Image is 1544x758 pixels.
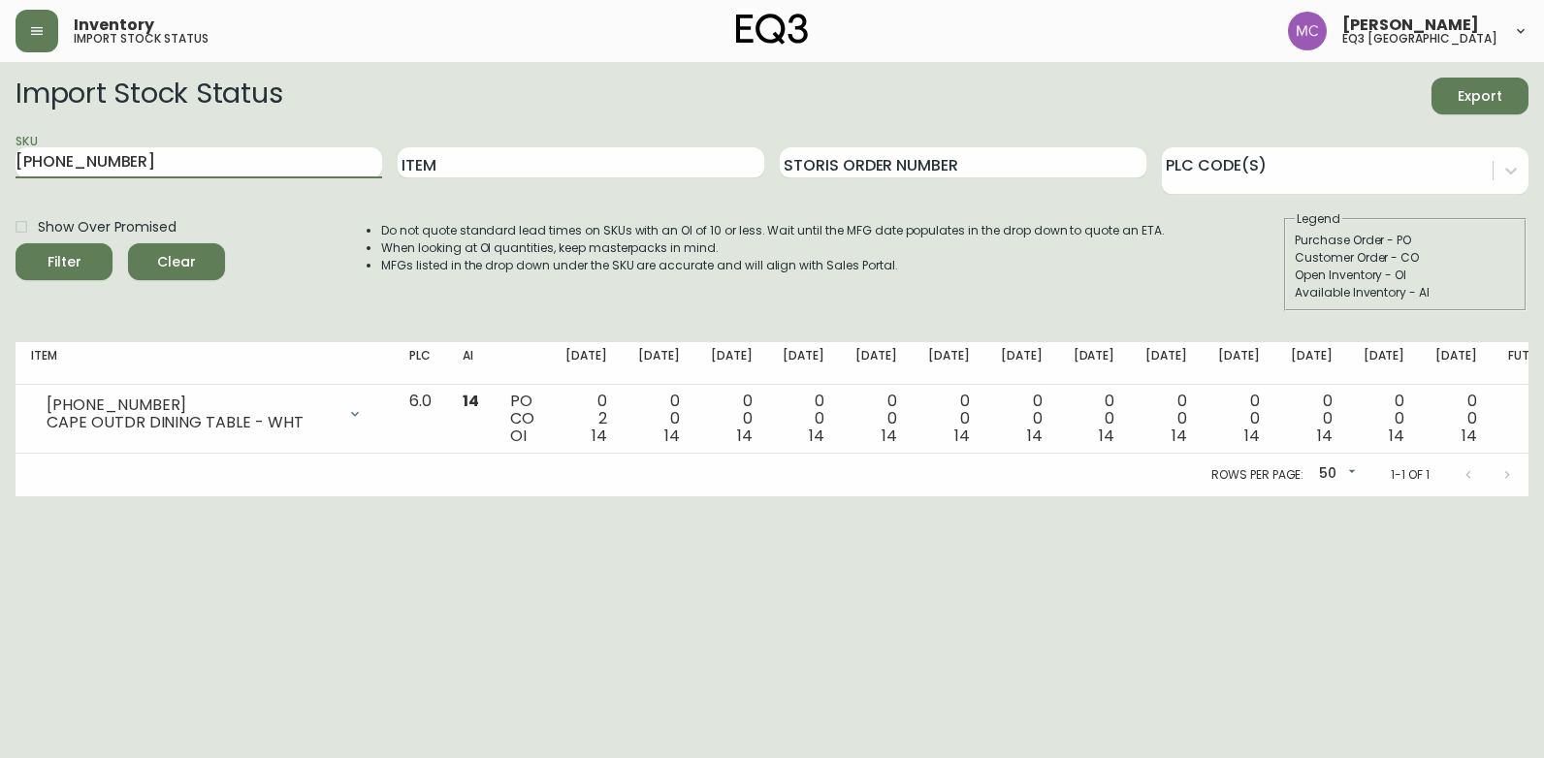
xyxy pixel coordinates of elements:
span: 14 [1099,425,1114,447]
li: Do not quote standard lead times on SKUs with an OI of 10 or less. Wait until the MFG date popula... [381,222,1165,239]
div: Purchase Order - PO [1295,232,1516,249]
th: PLC [394,342,447,385]
div: 0 0 [1364,393,1405,445]
div: [PHONE_NUMBER]CAPE OUTDR DINING TABLE - WHT [31,393,378,435]
div: PO CO [510,393,534,445]
div: Customer Order - CO [1295,249,1516,267]
p: Rows per page: [1211,466,1303,484]
span: Export [1447,84,1513,109]
div: Filter [48,250,81,274]
span: 14 [809,425,824,447]
span: OI [510,425,527,447]
th: [DATE] [1348,342,1421,385]
li: MFGs listed in the drop down under the SKU are accurate and will align with Sales Portal. [381,257,1165,274]
th: [DATE] [1058,342,1131,385]
th: AI [447,342,495,385]
h2: Import Stock Status [16,78,282,114]
div: [PHONE_NUMBER] [47,396,336,414]
div: 0 0 [1074,393,1115,445]
span: 14 [1462,425,1477,447]
div: 0 0 [1145,393,1187,445]
span: 14 [737,425,753,447]
span: 14 [882,425,897,447]
div: 0 0 [928,393,970,445]
img: 6dbdb61c5655a9a555815750a11666cc [1288,12,1327,50]
th: [DATE] [913,342,985,385]
span: 14 [1244,425,1260,447]
h5: import stock status [74,33,209,45]
div: Available Inventory - AI [1295,284,1516,301]
span: 14 [463,390,479,412]
span: 14 [1172,425,1187,447]
p: 1-1 of 1 [1391,466,1430,484]
div: Open Inventory - OI [1295,267,1516,284]
td: 6.0 [394,385,447,454]
div: 0 0 [638,393,680,445]
li: When looking at OI quantities, keep masterpacks in mind. [381,239,1165,257]
div: 50 [1311,458,1360,490]
div: 0 0 [1435,393,1477,445]
h5: eq3 [GEOGRAPHIC_DATA] [1342,33,1497,45]
div: 0 0 [783,393,824,445]
th: [DATE] [695,342,768,385]
div: 0 0 [1291,393,1333,445]
th: [DATE] [1203,342,1275,385]
img: logo [736,14,808,45]
span: 14 [592,425,607,447]
span: Inventory [74,17,154,33]
button: Clear [128,243,225,280]
th: [DATE] [1130,342,1203,385]
span: 14 [1317,425,1333,447]
th: [DATE] [1420,342,1493,385]
div: 0 0 [1218,393,1260,445]
span: 14 [1027,425,1043,447]
div: 0 0 [855,393,897,445]
div: CAPE OUTDR DINING TABLE - WHT [47,414,336,431]
span: 14 [664,425,680,447]
div: 0 0 [711,393,753,445]
div: 0 0 [1001,393,1043,445]
span: Clear [144,250,209,274]
div: 0 2 [565,393,607,445]
span: Show Over Promised [38,217,177,237]
th: [DATE] [1275,342,1348,385]
th: [DATE] [623,342,695,385]
th: Item [16,342,394,385]
button: Export [1431,78,1528,114]
legend: Legend [1295,210,1342,228]
button: Filter [16,243,113,280]
th: [DATE] [840,342,913,385]
th: [DATE] [550,342,623,385]
span: 14 [954,425,970,447]
th: [DATE] [767,342,840,385]
th: [DATE] [985,342,1058,385]
span: 14 [1389,425,1404,447]
span: [PERSON_NAME] [1342,17,1479,33]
